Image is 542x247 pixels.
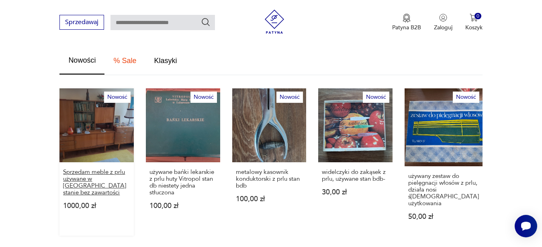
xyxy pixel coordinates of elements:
p: używany zestaw do pielęgnacji włosów z prlu, działa nosi ś[DEMOGRAPHIC_DATA] użytkowania [408,173,479,207]
img: Ikona medalu [403,14,411,22]
a: Nowośćużywane bańki lekarskie z prlu huty Vitropol stan db niestety jedna stłuczonaużywane bańki ... [146,88,220,236]
img: Ikonka użytkownika [439,14,447,22]
a: Sprzedawaj [59,20,104,26]
a: Ikona medaluPatyna B2B [392,14,421,31]
button: Zaloguj [434,14,452,31]
p: 100,00 zł [236,196,303,202]
p: 1000,00 zł [63,202,130,209]
span: Nowości [68,57,96,64]
button: Sprzedawaj [59,15,104,30]
p: Patyna B2B [392,24,421,31]
p: 100,00 zł [149,202,217,209]
p: używane bańki lekarskie z prlu huty Vitropol stan db niestety jedna stłuczona [149,169,217,196]
a: Nowośćużywany zestaw do pielęgnacji włosów z prlu, działa nosi ślady użytkowaniaużywany zestaw do... [405,88,483,236]
iframe: Smartsupp widget button [515,215,537,237]
p: metalowy kasownik konduktorski z prlu stan bdb [236,169,303,189]
img: Ikona koszyka [470,14,478,22]
p: 50,00 zł [408,213,479,220]
p: Koszyk [465,24,483,31]
span: % Sale [113,57,136,64]
img: Patyna - sklep z meblami i dekoracjami vintage [262,10,286,34]
p: Zaloguj [434,24,452,31]
button: Patyna B2B [392,14,421,31]
p: Sprzedam meble z prlu używane w [GEOGRAPHIC_DATA] stanie bez zawartości [63,169,130,196]
button: 0Koszyk [465,14,483,31]
a: Nowośćmetalowy kasownik konduktorski z prlu stan bdbmetalowy kasownik konduktorski z prlu stan bd... [232,88,307,236]
button: Szukaj [201,17,211,27]
div: 0 [475,13,481,20]
p: widelczyki do zakąsek z prlu, używane stan bdb- [322,169,389,182]
span: Klasyki [154,57,177,64]
a: NowośćSprzedam meble z prlu używane w dobrym stanie bez zawartościSprzedam meble z prlu używane w... [59,88,134,236]
p: 30,00 zł [322,189,389,196]
a: Nowośćwidelczyki do zakąsek z prlu, używane stan bdb-widelczyki do zakąsek z prlu, używane stan b... [318,88,393,236]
